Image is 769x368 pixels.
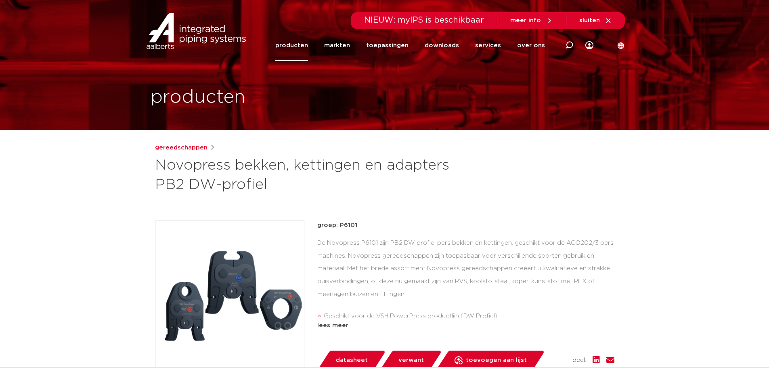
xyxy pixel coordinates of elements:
[510,17,541,23] span: meer info
[572,355,586,365] span: deel:
[466,354,527,367] span: toevoegen aan lijst
[517,30,545,61] a: over ons
[425,30,459,61] a: downloads
[151,84,245,110] h1: producten
[366,30,409,61] a: toepassingen
[579,17,600,23] span: sluiten
[475,30,501,61] a: services
[275,30,545,61] nav: Menu
[155,156,458,195] h1: Novopress bekken, kettingen en adapters PB2 DW-profiel
[336,354,368,367] span: datasheet
[155,143,207,153] a: gereedschappen
[317,321,614,330] div: lees meer
[324,310,614,323] li: Geschikt voor de VSH PowerPress productlijn (DW-Profiel)
[510,17,553,24] a: meer info
[364,16,484,24] span: NIEUW: myIPS is beschikbaar
[324,30,350,61] a: markten
[579,17,612,24] a: sluiten
[317,237,614,318] div: De Novopress P6101 zijn PB2 DW-profiel pers bekken en kettingen, geschikt voor de ACO202/3 pers m...
[398,354,424,367] span: verwant
[275,30,308,61] a: producten
[317,221,614,230] p: groep: P6101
